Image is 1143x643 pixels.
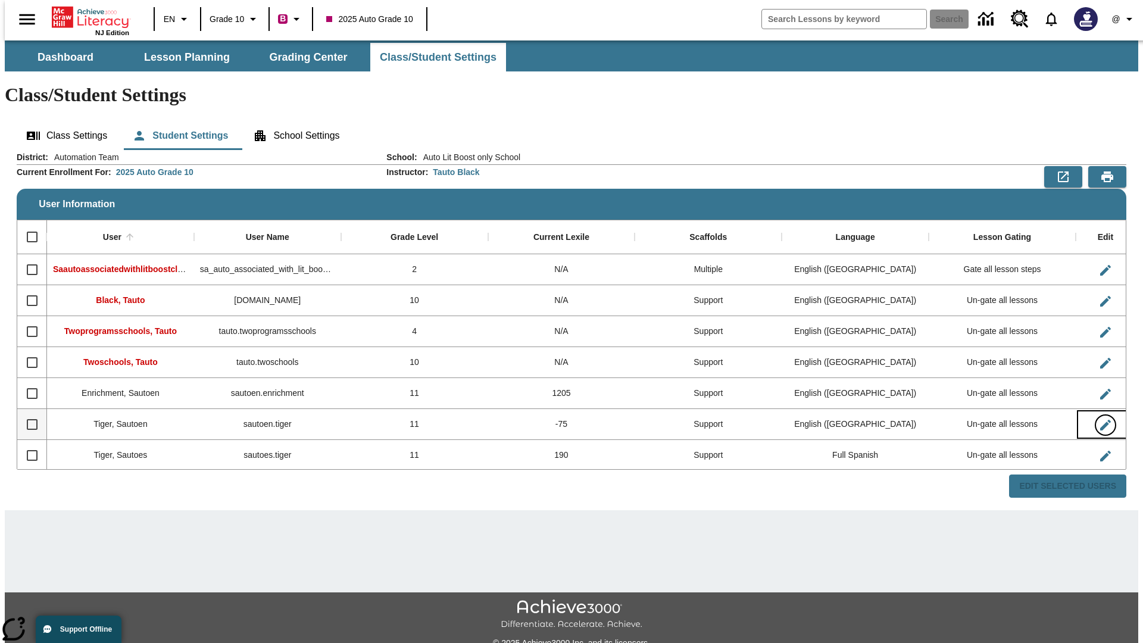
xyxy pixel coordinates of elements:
[194,285,341,316] div: tauto.black
[929,378,1076,409] div: Un-gate all lessons
[929,347,1076,378] div: Un-gate all lessons
[762,10,926,29] input: search field
[243,121,349,150] button: School Settings
[782,254,929,285] div: English (US)
[103,232,121,243] div: User
[17,121,117,150] button: Class Settings
[1088,166,1126,188] button: Print Preview
[341,409,488,440] div: 11
[341,254,488,285] div: 2
[52,4,129,36] div: Home
[6,43,125,71] button: Dashboard
[1105,8,1143,30] button: Profile/Settings
[158,8,196,30] button: Language: EN, Select a language
[10,2,45,37] button: Open side menu
[1094,413,1117,437] button: Edit User
[17,152,48,163] h2: District :
[5,40,1138,71] div: SubNavbar
[82,388,160,398] span: Enrichment, Sautoen
[123,121,238,150] button: Student Settings
[782,378,929,409] div: English (US)
[1094,444,1117,468] button: Edit User
[782,285,929,316] div: English (US)
[246,232,289,243] div: User Name
[501,600,642,630] img: Achieve3000 Differentiate Accelerate Achieve
[164,13,175,26] span: EN
[433,166,479,178] div: Tauto Black
[488,440,635,471] div: 190
[17,121,1126,150] div: Class/Student Settings
[417,151,520,163] span: Auto Lit Boost only School
[635,378,782,409] div: Support
[95,29,129,36] span: NJ Edition
[341,440,488,471] div: 11
[488,285,635,316] div: N/A
[36,616,121,643] button: Support Offline
[210,13,244,26] span: Grade 10
[17,167,111,177] h2: Current Enrollment For :
[782,347,929,378] div: English (US)
[929,254,1076,285] div: Gate all lesson steps
[273,8,308,30] button: Boost Class color is violet red. Change class color
[488,378,635,409] div: 1205
[386,167,428,177] h2: Instructor :
[83,357,158,367] span: Twoschools, Tauto
[249,43,368,71] button: Grading Center
[635,409,782,440] div: Support
[1004,3,1036,35] a: Resource Center, Will open in new tab
[205,8,265,30] button: Grade: Grade 10, Select a grade
[48,151,119,163] span: Automation Team
[635,316,782,347] div: Support
[1111,13,1120,26] span: @
[782,440,929,471] div: Full Spanish
[127,43,246,71] button: Lesson Planning
[194,409,341,440] div: sautoen.tiger
[17,151,1126,498] div: User Information
[488,316,635,347] div: N/A
[488,254,635,285] div: N/A
[280,11,286,26] span: B
[1098,232,1113,243] div: Edit
[1036,4,1067,35] a: Notifications
[93,419,148,429] span: Tiger, Sautoen
[326,13,413,26] span: 2025 Auto Grade 10
[635,254,782,285] div: Multiple
[1044,166,1082,188] button: Export to CSV
[194,440,341,471] div: sautoes.tiger
[386,152,417,163] h2: School :
[782,409,929,440] div: English (US)
[929,409,1076,440] div: Un-gate all lessons
[194,347,341,378] div: tauto.twoschools
[635,347,782,378] div: Support
[488,409,635,440] div: -75
[973,232,1031,243] div: Lesson Gating
[116,166,193,178] div: 2025 Auto Grade 10
[370,43,506,71] button: Class/Student Settings
[1094,320,1117,344] button: Edit User
[194,316,341,347] div: tauto.twoprogramsschools
[1094,258,1117,282] button: Edit User
[929,316,1076,347] div: Un-gate all lessons
[1094,289,1117,313] button: Edit User
[194,254,341,285] div: sa_auto_associated_with_lit_boost_classes
[488,347,635,378] div: N/A
[635,285,782,316] div: Support
[5,84,1138,106] h1: Class/Student Settings
[53,264,307,274] span: Saautoassociatedwithlitboostcl, Saautoassociatedwithlitboostcl
[391,232,438,243] div: Grade Level
[635,440,782,471] div: Support
[1067,4,1105,35] button: Select a new avatar
[929,440,1076,471] div: Un-gate all lessons
[194,378,341,409] div: sautoen.enrichment
[60,625,112,633] span: Support Offline
[341,285,488,316] div: 10
[341,378,488,409] div: 11
[689,232,727,243] div: Scaffolds
[52,5,129,29] a: Home
[782,316,929,347] div: English (US)
[971,3,1004,36] a: Data Center
[96,295,145,305] span: Black, Tauto
[341,347,488,378] div: 10
[1074,7,1098,31] img: Avatar
[533,232,589,243] div: Current Lexile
